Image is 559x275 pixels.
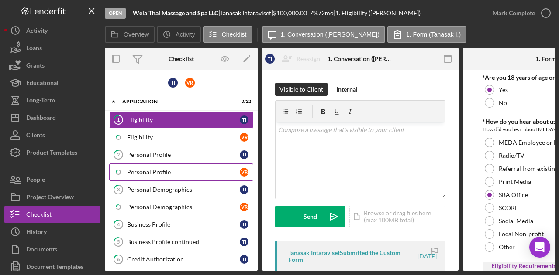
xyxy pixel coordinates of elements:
[318,10,334,17] div: 72 mo
[418,253,437,260] time: 2025-07-09 04:27
[279,83,323,96] div: Visible to Client
[499,231,544,238] label: Local Non-profit
[4,206,100,223] button: Checklist
[117,187,120,192] tspan: 3
[297,50,320,68] div: Reassign
[499,191,528,198] label: SBA Office
[4,39,100,57] button: Loans
[124,31,149,38] label: Overview
[406,31,461,38] label: 1. Form (Tanasak I.)
[334,10,421,17] div: | 1. Eligibility ([PERSON_NAME])
[240,115,248,124] div: T I
[328,55,393,62] div: 1. Conversation ([PERSON_NAME])
[127,134,240,141] div: Eligibility
[117,152,120,157] tspan: 2
[26,241,57,260] div: Documents
[109,251,253,268] a: 6Credit AuthorizationTI
[109,111,253,129] a: 1EligibilityTI
[26,223,47,243] div: History
[332,83,362,96] button: Internal
[109,129,253,146] a: EligibilityvR
[261,50,329,68] button: TIReassign
[26,188,74,208] div: Project Overview
[26,206,52,225] div: Checklist
[4,57,100,74] button: Grants
[109,181,253,198] a: 3Personal DemographicsTI
[275,206,345,227] button: Send
[117,239,120,244] tspan: 5
[4,241,100,258] button: Documents
[4,171,100,188] button: People
[26,74,59,94] div: Educational
[240,150,248,159] div: T I
[240,168,248,177] div: v R
[265,54,275,64] div: T I
[240,255,248,264] div: T I
[281,31,380,38] label: 1. Conversation ([PERSON_NAME])
[203,26,252,43] button: Checklist
[273,10,310,17] div: $100,000.00
[240,203,248,211] div: v R
[127,186,240,193] div: Personal Demographics
[127,238,240,245] div: Business Profile continued
[310,10,318,17] div: 7 %
[4,188,100,206] button: Project Overview
[133,10,220,17] div: |
[222,31,247,38] label: Checklist
[499,204,518,211] label: SCORE
[26,39,42,59] div: Loans
[26,144,77,163] div: Product Templates
[168,78,178,88] div: T I
[109,198,253,216] a: Personal DemographicsvR
[169,55,194,62] div: Checklist
[26,57,45,76] div: Grants
[4,144,100,161] button: Product Templates
[176,31,195,38] label: Activity
[105,8,126,19] div: Open
[484,4,555,22] button: Mark Complete
[4,223,100,241] button: History
[275,83,328,96] button: Visible to Client
[4,109,100,126] a: Dashboard
[240,238,248,246] div: T I
[499,99,507,106] label: No
[220,10,273,17] div: Tanasak Intaraviset |
[127,221,240,228] div: Business Profile
[26,92,55,111] div: Long-Term
[127,151,240,158] div: Personal Profile
[4,74,100,92] button: Educational
[105,26,155,43] button: Overview
[26,109,56,129] div: Dashboard
[117,117,120,122] tspan: 1
[4,22,100,39] button: Activity
[26,22,48,41] div: Activity
[499,152,524,159] label: Radio/TV
[336,83,358,96] div: Internal
[4,126,100,144] button: Clients
[499,86,508,93] label: Yes
[493,4,535,22] div: Mark Complete
[240,185,248,194] div: T I
[127,116,240,123] div: Eligibility
[288,249,416,263] div: Tanasak Intaraviset Submitted the Custom Form
[4,92,100,109] button: Long-Term
[117,221,120,227] tspan: 4
[127,204,240,210] div: Personal Demographics
[127,169,240,176] div: Personal Profile
[499,217,533,224] label: Social Media
[133,9,218,17] b: Wela Thai Massage and Spa LLC
[304,206,317,227] div: Send
[240,220,248,229] div: T I
[26,171,45,190] div: People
